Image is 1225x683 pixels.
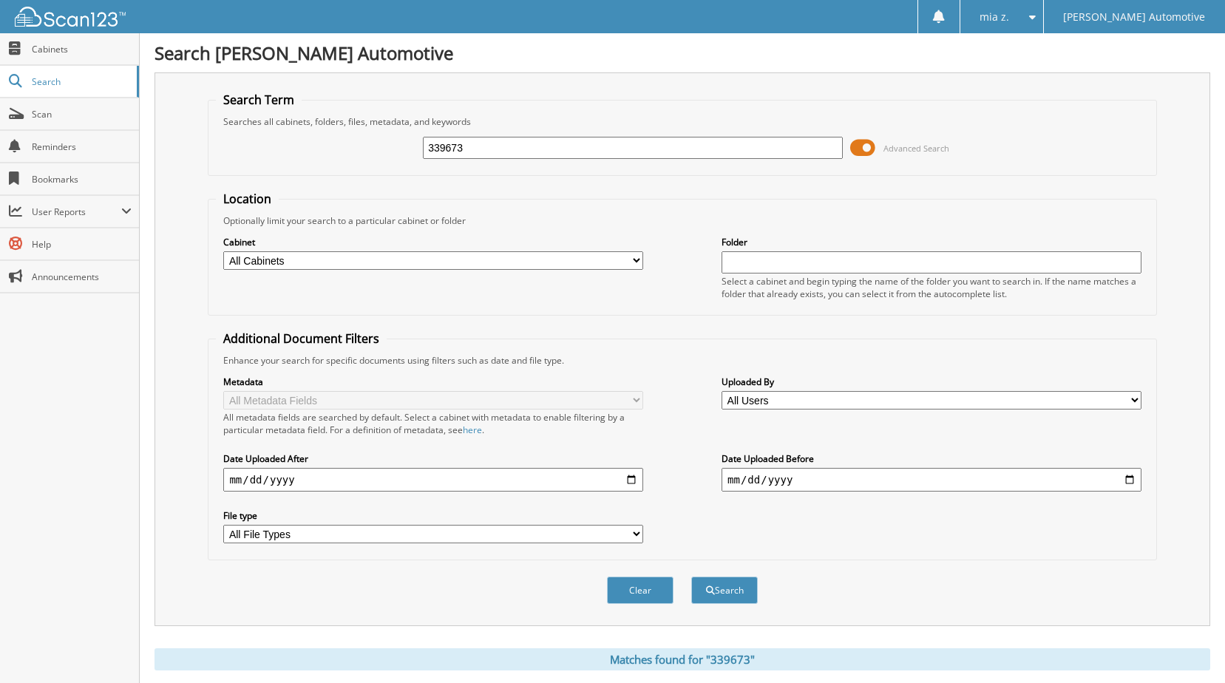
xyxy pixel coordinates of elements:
span: Bookmarks [32,173,132,186]
div: Searches all cabinets, folders, files, metadata, and keywords [216,115,1148,128]
label: Date Uploaded After [223,452,643,465]
div: Optionally limit your search to a particular cabinet or folder [216,214,1148,227]
legend: Location [216,191,279,207]
div: Matches found for "339673" [155,648,1210,670]
label: Date Uploaded Before [722,452,1141,465]
span: User Reports [32,205,121,218]
button: Clear [607,577,673,604]
a: here [463,424,482,436]
span: Scan [32,108,132,120]
label: Uploaded By [722,376,1141,388]
legend: Additional Document Filters [216,330,387,347]
input: end [722,468,1141,492]
span: mia z. [980,13,1009,21]
span: Cabinets [32,43,132,55]
input: start [223,468,643,492]
label: Metadata [223,376,643,388]
div: All metadata fields are searched by default. Select a cabinet with metadata to enable filtering b... [223,411,643,436]
div: Select a cabinet and begin typing the name of the folder you want to search in. If the name match... [722,275,1141,300]
span: Announcements [32,271,132,283]
div: Enhance your search for specific documents using filters such as date and file type. [216,354,1148,367]
h1: Search [PERSON_NAME] Automotive [155,41,1210,65]
span: Search [32,75,129,88]
span: [PERSON_NAME] Automotive [1063,13,1205,21]
label: File type [223,509,643,522]
button: Search [691,577,758,604]
label: Folder [722,236,1141,248]
span: Advanced Search [883,143,949,154]
span: Help [32,238,132,251]
legend: Search Term [216,92,302,108]
label: Cabinet [223,236,643,248]
img: scan123-logo-white.svg [15,7,126,27]
span: Reminders [32,140,132,153]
